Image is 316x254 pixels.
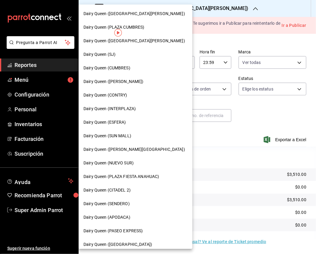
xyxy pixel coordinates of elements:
span: Dairy Queen (CONTRY) [83,92,127,98]
div: Dairy Queen (CUMBRES) [79,61,192,75]
span: Dairy Queen ([GEOGRAPHIC_DATA][PERSON_NAME]) [83,38,185,44]
span: Dairy Queen (APODACA) [83,214,130,221]
div: Dairy Queen (APODACA) [79,211,192,224]
div: Dairy Queen ([GEOGRAPHIC_DATA][PERSON_NAME]) [79,7,192,21]
div: Dairy Queen (PASEO EXPRESS) [79,224,192,238]
div: Dairy Queen (INTERPLAZA) [79,102,192,116]
div: Dairy Queen (NUEVO SUR) [79,156,192,170]
div: Dairy Queen (SJ) [79,48,192,61]
span: Dairy Queen (CITADEL 2) [83,187,131,193]
span: Dairy Queen (SJ) [83,51,116,58]
img: Tooltip marker [114,29,122,37]
div: Dairy Queen (SENDERO) [79,197,192,211]
div: Dairy Queen ([PERSON_NAME][GEOGRAPHIC_DATA]) [79,143,192,156]
div: Dairy Queen ([PERSON_NAME]) [79,75,192,88]
div: Dairy Queen ([GEOGRAPHIC_DATA]) [79,238,192,251]
span: Dairy Queen ([GEOGRAPHIC_DATA][PERSON_NAME]) [83,11,185,17]
div: Dairy Queen (PLAZA CUMBRES) [79,21,192,34]
div: Dairy Queen (CONTRY) [79,88,192,102]
span: Dairy Queen (NUEVO SUR) [83,160,134,166]
div: Dairy Queen (SUN MALL) [79,129,192,143]
div: Dairy Queen (ESFERA) [79,116,192,129]
div: Dairy Queen (PLAZA FIESTA ANAHUAC) [79,170,192,183]
span: Dairy Queen ([PERSON_NAME][GEOGRAPHIC_DATA]) [83,146,185,153]
span: Dairy Queen (PLAZA FIESTA ANAHUAC) [83,173,159,180]
span: Dairy Queen (CUMBRES) [83,65,130,71]
span: Dairy Queen ([PERSON_NAME]) [83,78,144,85]
span: Dairy Queen (PLAZA CUMBRES) [83,24,145,30]
span: Dairy Queen (ESFERA) [83,119,126,125]
span: Dairy Queen (PASEO EXPRESS) [83,228,143,234]
span: Dairy Queen ([GEOGRAPHIC_DATA]) [83,241,152,248]
div: Dairy Queen (CITADEL 2) [79,183,192,197]
span: Dairy Queen (SUN MALL) [83,133,131,139]
span: Dairy Queen (SENDERO) [83,201,130,207]
span: Dairy Queen (INTERPLAZA) [83,106,136,112]
div: Dairy Queen ([GEOGRAPHIC_DATA][PERSON_NAME]) [79,34,192,48]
